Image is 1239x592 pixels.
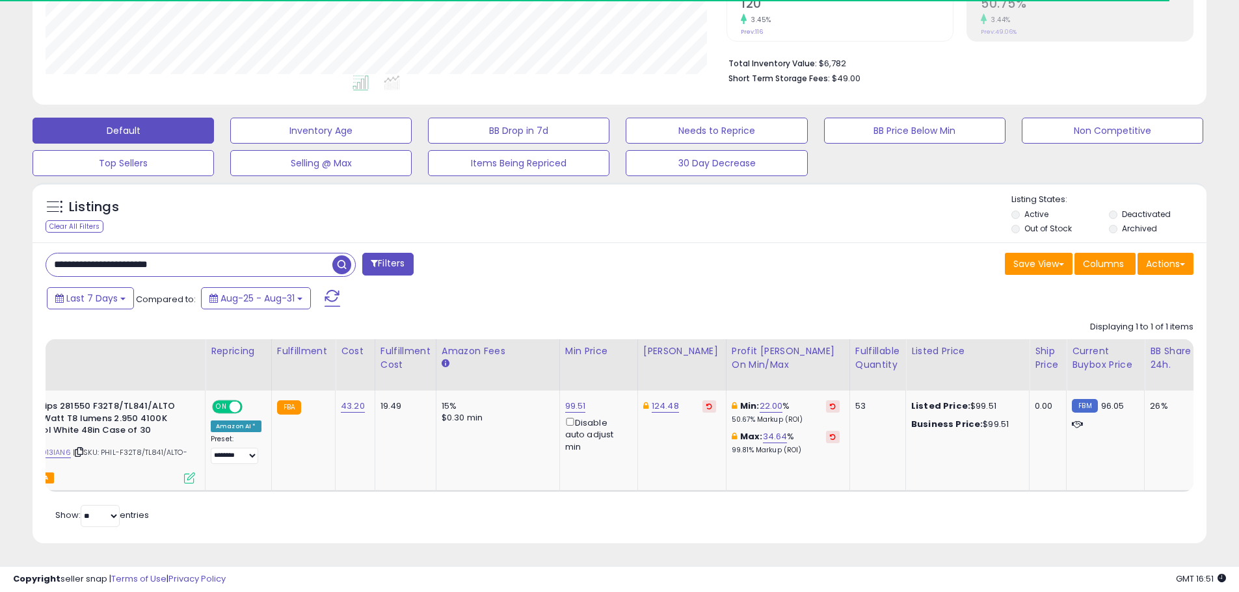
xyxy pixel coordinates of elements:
[380,344,431,372] div: Fulfillment Cost
[380,400,426,412] div: 19.49
[1150,344,1197,372] div: BB Share 24h.
[69,198,119,216] h5: Listings
[832,72,860,84] span: $49.00
[760,400,783,413] a: 22.00
[136,293,196,305] span: Compared to:
[1150,400,1193,412] div: 26%
[230,118,412,144] button: Inventory Age
[341,400,365,413] a: 43.20
[626,150,807,176] button: 30 Day Decrease
[726,339,849,391] th: The percentage added to the cost of goods (COGS) that forms the calculator for Min & Max prices.
[911,418,983,430] b: Business Price:
[428,118,609,144] button: BB Drop in 7d
[740,430,763,443] b: Max:
[728,55,1184,70] li: $6,782
[1090,321,1193,333] div: Displaying 1 to 1 of 1 items
[855,400,896,412] div: 53
[911,400,970,412] b: Listed Price:
[29,400,187,440] b: Philips 281550 F32T8/TL841/ALTO 32 Watt T8 lumens 2.950 4100K Cool White 48in Case of 30
[824,118,1006,144] button: BB Price Below Min
[241,402,261,413] span: OFF
[341,344,369,358] div: Cost
[565,415,628,453] div: Disable auto adjust min
[1035,400,1056,412] div: 0.00
[987,15,1011,25] small: 3.44%
[911,418,1019,430] div: $99.51
[1122,209,1171,220] label: Deactivated
[47,287,134,309] button: Last 7 Days
[277,400,301,415] small: FBA
[747,15,771,25] small: 3.45%
[277,344,330,358] div: Fulfillment
[1101,400,1125,412] span: 96.05
[981,28,1017,36] small: Prev: 49.06%
[626,118,807,144] button: Needs to Reprice
[33,118,214,144] button: Default
[442,344,554,358] div: Amazon Fees
[1074,253,1136,275] button: Columns
[732,415,840,424] p: 50.67% Markup (ROI)
[442,400,550,412] div: 15%
[732,431,840,455] div: %
[1138,253,1193,275] button: Actions
[1024,209,1048,220] label: Active
[46,220,103,233] div: Clear All Filters
[428,150,609,176] button: Items Being Repriced
[442,412,550,424] div: $0.30 min
[911,344,1024,358] div: Listed Price
[13,573,60,585] strong: Copyright
[213,402,230,413] span: ON
[1072,399,1097,413] small: FBM
[1022,118,1203,144] button: Non Competitive
[741,28,763,36] small: Prev: 116
[732,344,844,372] div: Profit [PERSON_NAME] on Min/Max
[13,573,226,586] div: seller snap | |
[565,344,632,358] div: Min Price
[230,150,412,176] button: Selling @ Max
[643,344,721,358] div: [PERSON_NAME]
[211,435,261,464] div: Preset:
[220,292,295,305] span: Aug-25 - Aug-31
[55,509,149,521] span: Show: entries
[1011,194,1206,206] p: Listing States:
[1176,573,1226,585] span: 2025-09-9 16:51 GMT
[1122,223,1157,234] label: Archived
[211,420,261,432] div: Amazon AI *
[732,446,840,455] p: 99.81% Markup (ROI)
[66,292,118,305] span: Last 7 Days
[565,400,586,413] a: 99.51
[201,287,311,309] button: Aug-25 - Aug-31
[111,573,167,585] a: Terms of Use
[740,400,760,412] b: Min:
[442,358,449,370] small: Amazon Fees.
[1024,223,1072,234] label: Out of Stock
[211,344,266,358] div: Repricing
[1083,257,1124,270] span: Columns
[911,400,1019,412] div: $99.51
[728,73,830,84] b: Short Term Storage Fees:
[732,400,840,424] div: %
[855,344,900,372] div: Fulfillable Quantity
[763,430,788,443] a: 34.64
[168,573,226,585] a: Privacy Policy
[27,447,71,458] a: B00913IAN6
[362,253,413,276] button: Filters
[728,58,817,69] b: Total Inventory Value:
[652,400,679,413] a: 124.48
[33,150,214,176] button: Top Sellers
[1072,344,1139,372] div: Current Buybox Price
[1035,344,1061,372] div: Ship Price
[1005,253,1072,275] button: Save View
